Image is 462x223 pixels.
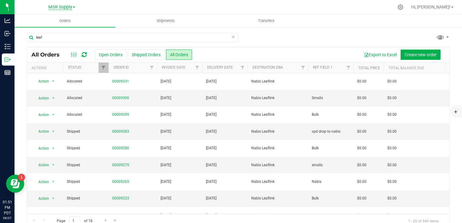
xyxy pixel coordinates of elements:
button: Create new order [401,50,441,60]
span: Nabis Leaflink [251,95,304,101]
a: Transfers [216,15,317,27]
span: $0.00 [357,145,366,151]
span: $0.00 [357,162,366,168]
span: Nabis Leaflink [251,112,304,118]
span: select [50,77,57,86]
span: select [50,178,57,186]
button: Open Orders [95,50,126,60]
span: vpd drop to nabis [312,129,340,134]
span: $0.00 [357,95,366,101]
span: Action [33,178,49,186]
p: 08/27 [3,216,12,220]
span: Smalls [312,95,323,101]
span: select [50,94,57,102]
span: [DATE] [161,112,171,118]
a: 00009265 [112,179,129,185]
a: 00009275 [112,162,129,168]
span: [DATE] [206,196,216,201]
span: Shipped [67,129,105,134]
a: Filter [147,63,157,73]
span: Action [33,211,49,219]
a: Invoice Date [162,65,185,69]
span: Shipped [67,179,105,185]
a: Shipments [115,15,216,27]
span: [DATE] [206,129,216,134]
span: Bulk [312,196,319,201]
span: Action [33,94,49,102]
a: Total Price [358,66,380,70]
a: 00009300 [112,95,129,101]
span: Clear [231,33,235,41]
span: [DATE] [161,179,171,185]
span: $0.00 [387,129,397,134]
inline-svg: Analytics [5,18,11,24]
a: Filter [343,63,353,73]
a: Destination DBA [252,65,283,69]
span: Nabis Leaflink [251,129,304,134]
span: Nabis Leaflink [251,145,304,151]
span: Action [33,161,49,169]
a: Filter [298,63,308,73]
inline-svg: Outbound [5,57,11,63]
span: Allocated [67,112,105,118]
span: Nabis Leaflink [251,212,304,218]
span: Nabis Leaflink [251,79,304,84]
span: [DATE] [206,95,216,101]
span: Nabis Leaflink [251,179,304,185]
span: select [50,127,57,136]
th: Total Balance Due [384,63,459,73]
span: Shipped [67,145,105,151]
span: Bulk [312,112,319,118]
span: [DATE] [206,79,216,84]
span: smalls [312,162,323,168]
span: $0.00 [357,196,366,201]
span: select [50,194,57,203]
span: Shipped [67,162,105,168]
iframe: Resource center [6,175,24,193]
inline-svg: Inventory [5,44,11,50]
a: 00009331 [112,79,129,84]
a: Filter [238,63,248,73]
span: Shipped [67,196,105,201]
span: All Orders [31,51,66,58]
a: Order ID [113,65,129,69]
span: $0.00 [357,179,366,185]
span: [DATE] [161,212,171,218]
div: Actions [31,66,61,70]
span: $0.00 [387,196,397,201]
span: $0.00 [387,79,397,84]
span: $0.00 [387,112,397,118]
span: Orders [51,18,79,24]
input: Search Order ID, Destination, Customer PO... [27,33,238,42]
span: [DATE] [206,212,216,218]
a: Ref Field 1 [313,65,333,69]
div: Manage settings [397,4,404,10]
span: [DATE] [161,95,171,101]
span: [DATE] [161,129,171,134]
span: Transfers [250,18,283,24]
span: Action [33,77,49,86]
span: Action [33,144,49,153]
span: [DATE] [161,196,171,201]
span: Create new order [405,52,437,57]
button: All Orders [166,50,192,60]
a: Filter [192,63,202,73]
button: Shipped Orders [128,50,164,60]
span: $0.00 [357,129,366,134]
a: Filter [99,63,109,73]
span: $0.00 [387,145,397,151]
span: Nabis [312,179,321,185]
span: Shipments [148,18,183,24]
span: [DATE] [206,179,216,185]
span: Action [33,111,49,119]
span: $0.00 [387,162,397,168]
a: 00009299 [112,112,129,118]
span: MSR Supply [48,5,72,10]
a: Orders [15,15,115,27]
span: $0.00 [357,212,366,218]
span: [DATE] [206,145,216,151]
a: 00009233 [112,196,129,201]
span: Shipped [67,212,105,218]
a: 00009283 [112,129,129,134]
